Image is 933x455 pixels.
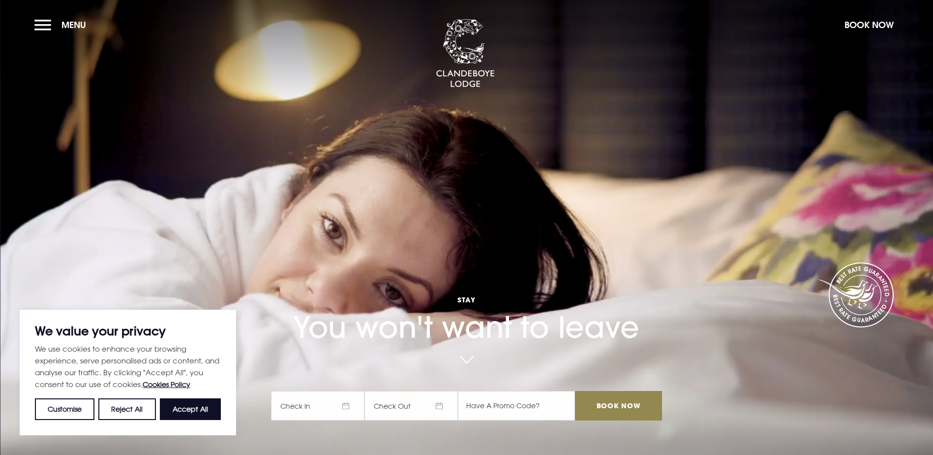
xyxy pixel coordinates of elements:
[271,391,364,421] span: Check In
[840,14,899,35] button: Book Now
[364,391,458,421] span: Check Out
[271,266,662,345] h1: You won't want to leave
[271,295,662,304] span: Stay
[35,398,94,420] button: Customise
[98,398,155,420] button: Reject All
[458,391,575,421] input: Have A Promo Code?
[34,14,91,35] button: Menu
[436,19,495,88] img: Clandeboye Lodge
[61,19,86,31] span: Menu
[575,391,662,421] input: Book Now
[160,398,221,420] button: Accept All
[20,310,236,435] div: We value your privacy
[143,380,190,389] a: Cookies Policy
[35,325,221,337] p: We value your privacy
[35,343,221,390] p: We use cookies to enhance your browsing experience, serve personalised ads or content, and analys...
